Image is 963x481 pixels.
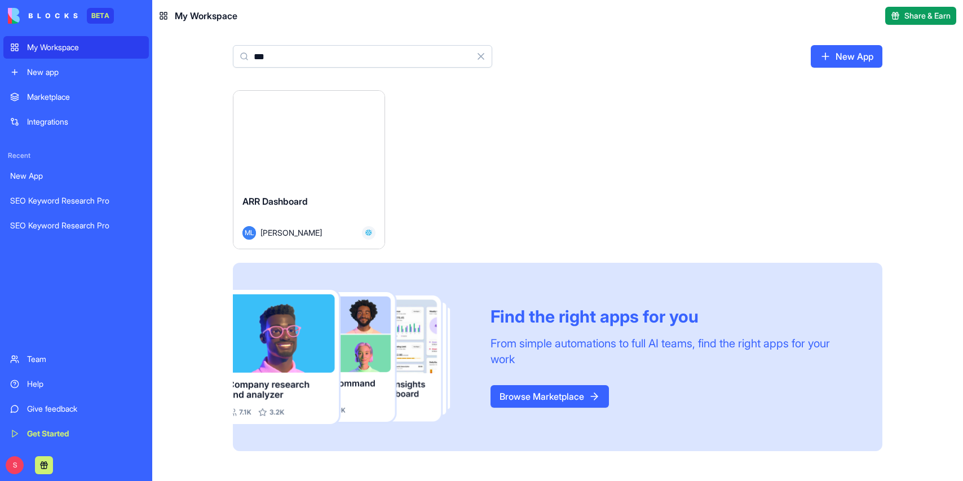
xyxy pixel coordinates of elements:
[242,226,256,240] span: ML
[3,61,149,83] a: New app
[10,170,142,182] div: New App
[8,8,78,24] img: logo
[233,290,472,425] img: Frame_181_egmpey.png
[3,348,149,370] a: Team
[3,398,149,420] a: Give feedback
[27,42,142,53] div: My Workspace
[27,403,142,414] div: Give feedback
[3,165,149,187] a: New App
[242,196,308,207] span: ARR Dashboard
[6,456,24,474] span: S
[10,220,142,231] div: SEO Keyword Research Pro
[27,116,142,127] div: Integrations
[27,91,142,103] div: Marketplace
[365,230,372,236] img: snowflake-bug-color-rgb_2x_aezrrj.png
[233,90,385,249] a: ARR DashboardML[PERSON_NAME]
[491,306,855,326] div: Find the right apps for you
[3,214,149,237] a: SEO Keyword Research Pro
[904,10,951,21] span: Share & Earn
[87,8,114,24] div: BETA
[3,373,149,395] a: Help
[3,189,149,212] a: SEO Keyword Research Pro
[491,336,855,367] div: From simple automations to full AI teams, find the right apps for your work
[175,9,237,23] span: My Workspace
[3,86,149,108] a: Marketplace
[10,195,142,206] div: SEO Keyword Research Pro
[3,422,149,445] a: Get Started
[27,354,142,365] div: Team
[8,8,114,24] a: BETA
[491,385,609,408] a: Browse Marketplace
[27,428,142,439] div: Get Started
[260,227,322,239] span: [PERSON_NAME]
[3,36,149,59] a: My Workspace
[811,45,882,68] a: New App
[27,67,142,78] div: New app
[3,151,149,160] span: Recent
[885,7,956,25] button: Share & Earn
[27,378,142,390] div: Help
[3,111,149,133] a: Integrations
